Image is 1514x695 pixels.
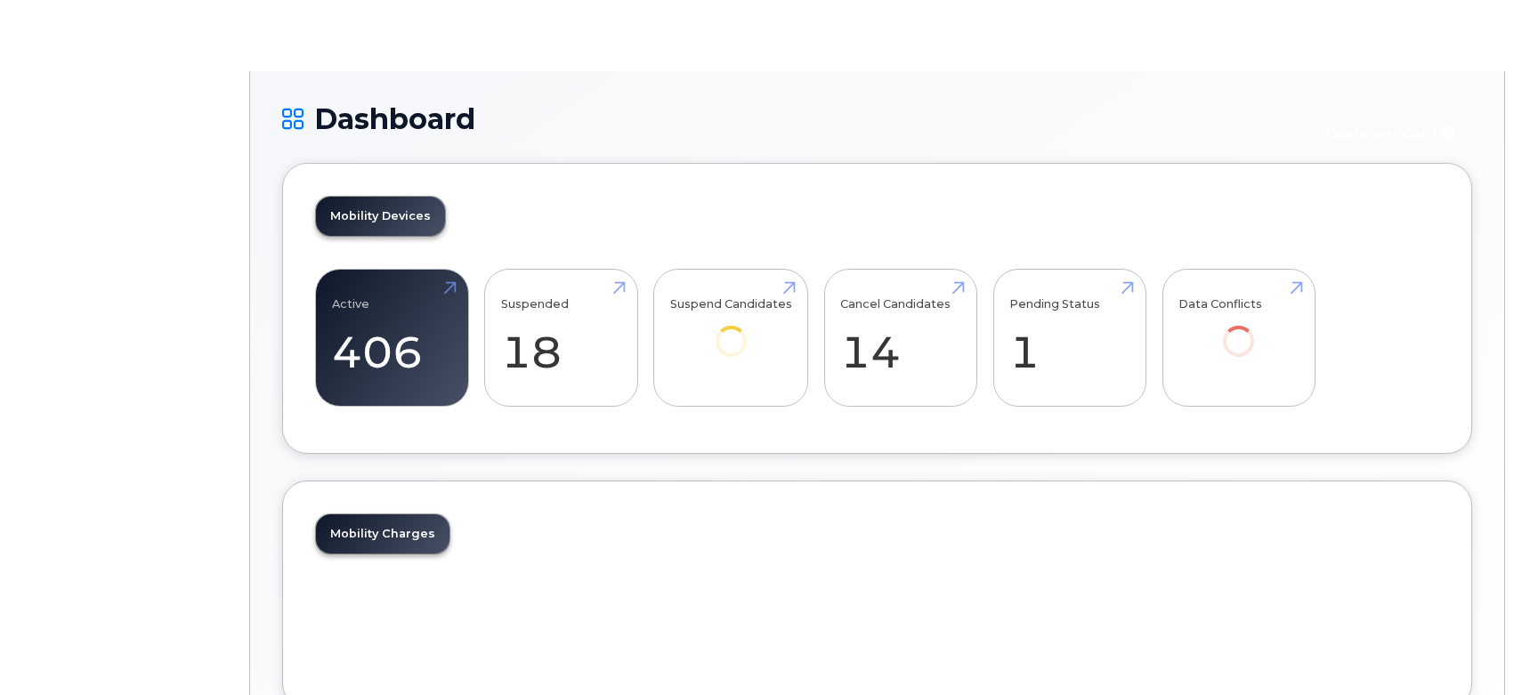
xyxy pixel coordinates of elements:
button: Customer Card [1312,117,1472,149]
a: Pending Status 1 [1009,279,1129,397]
a: Cancel Candidates 14 [840,279,960,397]
a: Data Conflicts [1178,279,1299,382]
a: Active 406 [332,279,452,397]
h1: Dashboard [282,103,1303,134]
a: Mobility Devices [316,197,445,236]
a: Suspended 18 [501,279,621,397]
a: Mobility Charges [316,514,449,554]
a: Suspend Candidates [670,279,792,382]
